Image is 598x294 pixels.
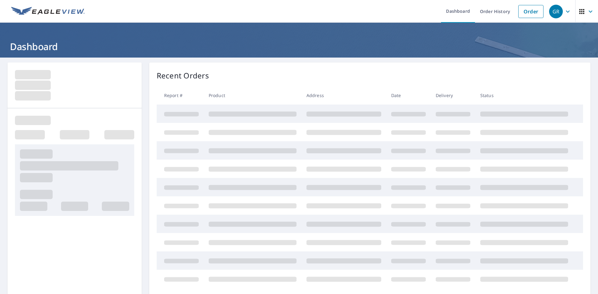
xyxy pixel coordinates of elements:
img: EV Logo [11,7,85,16]
th: Status [475,86,573,105]
th: Product [204,86,301,105]
a: Order [518,5,543,18]
th: Address [301,86,386,105]
p: Recent Orders [157,70,209,81]
h1: Dashboard [7,40,591,53]
th: Delivery [431,86,475,105]
th: Report # [157,86,204,105]
div: GR [549,5,563,18]
th: Date [386,86,431,105]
